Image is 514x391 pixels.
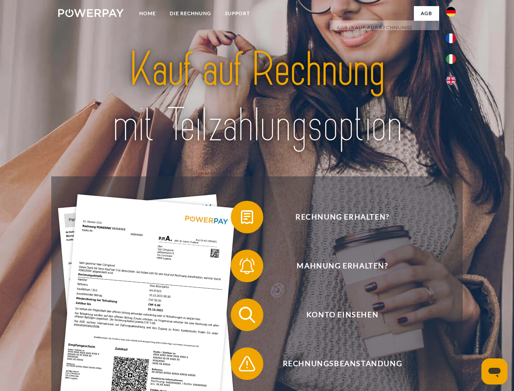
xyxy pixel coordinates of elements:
[330,20,439,35] a: AGB (Kauf auf Rechnung)
[446,33,456,43] img: fr
[237,256,257,276] img: qb_bell.svg
[446,75,456,85] img: en
[163,6,218,21] a: DIE RECHNUNG
[78,39,436,156] img: title-powerpay_de.svg
[231,299,442,331] button: Konto einsehen
[243,299,442,331] span: Konto einsehen
[231,250,442,282] button: Mahnung erhalten?
[237,305,257,325] img: qb_search.svg
[231,347,442,380] button: Rechnungsbeanstandung
[414,6,439,21] a: agb
[237,354,257,374] img: qb_warning.svg
[231,201,442,233] button: Rechnung erhalten?
[243,347,442,380] span: Rechnungsbeanstandung
[58,9,124,17] img: logo-powerpay-white.svg
[243,201,442,233] span: Rechnung erhalten?
[446,7,456,17] img: de
[237,207,257,227] img: qb_bill.svg
[218,6,257,21] a: SUPPORT
[481,358,507,384] iframe: Schaltfläche zum Öffnen des Messaging-Fensters
[243,250,442,282] span: Mahnung erhalten?
[446,54,456,64] img: it
[132,6,163,21] a: Home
